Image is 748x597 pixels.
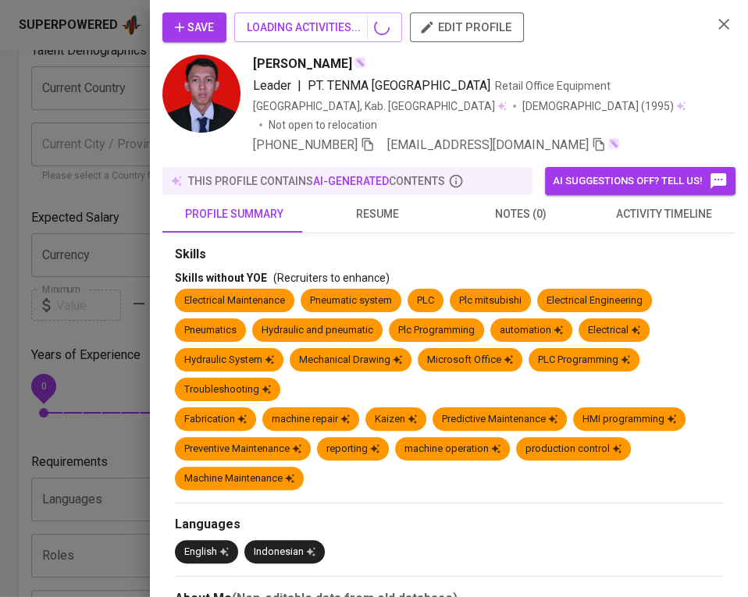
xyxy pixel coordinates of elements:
[262,323,373,338] div: Hydraulic and pneumatic
[272,412,350,427] div: machine repair
[525,442,622,457] div: production control
[253,78,291,93] span: Leader
[184,442,301,457] div: Preventive Maintenance
[602,204,727,224] span: activity timeline
[427,353,513,368] div: Microsoft Office
[588,323,640,338] div: Electrical
[582,412,676,427] div: HMI programming
[172,204,297,224] span: profile summary
[495,80,611,92] span: Retail Office Equipment
[308,78,490,93] span: PT. TENMA [GEOGRAPHIC_DATA]
[404,442,500,457] div: machine operation
[297,76,301,95] span: |
[410,12,524,42] button: edit profile
[313,175,389,187] span: AI-generated
[184,412,247,427] div: Fabrication
[538,353,630,368] div: PLC Programming
[184,545,229,560] div: English
[522,98,641,114] span: [DEMOGRAPHIC_DATA]
[162,12,226,42] button: Save
[387,137,589,152] span: [EMAIL_ADDRESS][DOMAIN_NAME]
[375,412,417,427] div: Kaizen
[184,353,274,368] div: Hydraulic System
[253,55,352,73] span: [PERSON_NAME]
[315,204,440,224] span: resume
[175,272,267,284] span: Skills without YOE
[247,18,390,37] span: LOADING ACTIVITIES...
[417,293,434,308] div: PLC
[545,167,736,195] button: AI suggestions off? Tell us!
[184,293,285,308] div: Electrical Maintenance
[522,98,686,114] div: (1995)
[310,293,392,308] div: Pneumatic system
[234,12,402,42] button: LOADING ACTIVITIES...
[269,117,377,133] p: Not open to relocation
[188,173,445,189] p: this profile contains contents
[547,293,643,308] div: Electrical Engineering
[253,98,507,114] div: [GEOGRAPHIC_DATA], Kab. [GEOGRAPHIC_DATA]
[162,55,240,133] img: 99824c076a79cd6470a55e249be51841.jpg
[398,323,475,338] div: Plc Programming
[184,471,294,486] div: Machine Maintenance
[175,18,214,37] span: Save
[442,412,557,427] div: Predictive Maintenance
[175,246,723,264] div: Skills
[459,293,522,308] div: Plc mitsubishi
[326,442,379,457] div: reporting
[410,20,524,33] a: edit profile
[553,172,728,190] span: AI suggestions off? Tell us!
[253,137,358,152] span: [PHONE_NUMBER]
[500,323,563,338] div: automation
[422,17,511,37] span: edit profile
[273,272,390,284] span: (Recruiters to enhance)
[175,516,723,534] div: Languages
[458,204,583,224] span: notes (0)
[299,353,402,368] div: Mechanical Drawing
[184,382,271,397] div: Troubleshooting
[607,137,620,150] img: magic_wand.svg
[184,323,237,338] div: Pneumatics
[254,545,315,560] div: Indonesian
[354,56,366,69] img: magic_wand.svg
